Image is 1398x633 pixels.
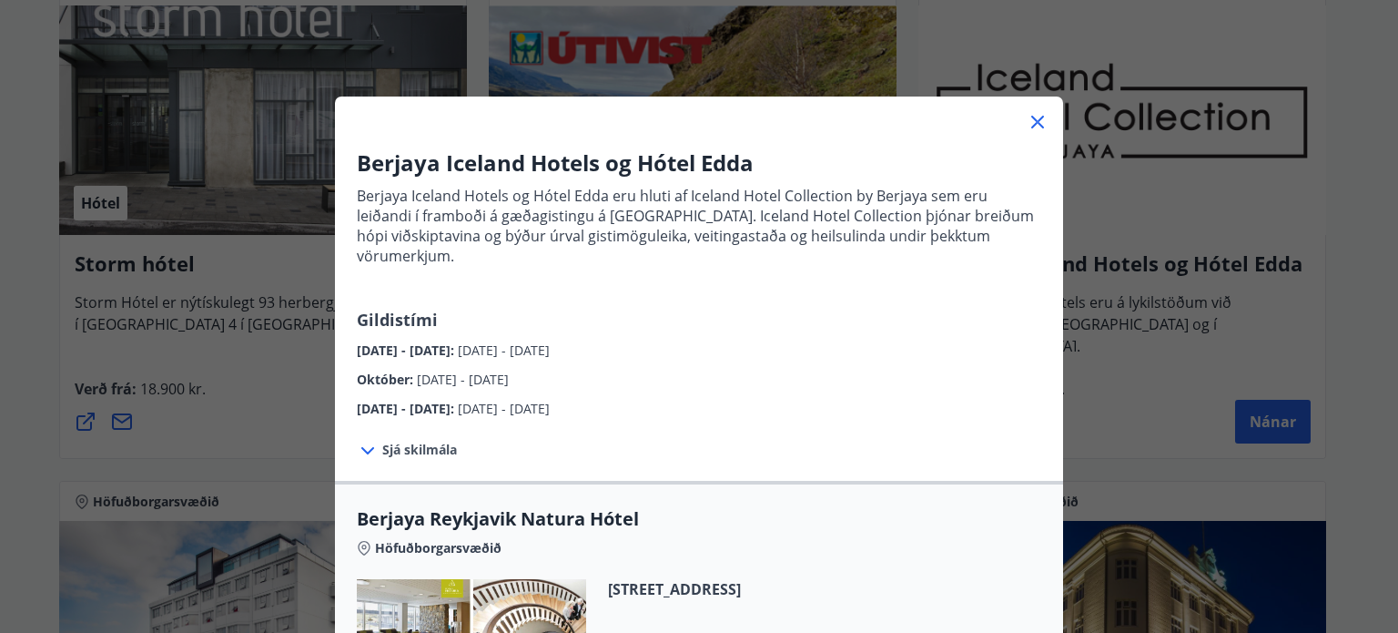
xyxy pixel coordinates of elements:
span: Gildistími [357,309,438,331]
span: Sjá skilmála [382,441,457,459]
span: [DATE] - [DATE] : [357,400,458,417]
span: [DATE] - [DATE] [458,342,550,359]
p: Berjaya Iceland Hotels og Hótel Edda eru hluti af Iceland Hotel Collection by Berjaya sem eru lei... [357,186,1041,266]
h3: Berjaya Iceland Hotels og Hótel Edda [357,148,1041,179]
span: [STREET_ADDRESS] [608,579,821,599]
span: [DATE] - [DATE] [458,400,550,417]
span: Október : [357,371,417,388]
span: Höfuðborgarsvæðið [375,539,501,557]
span: Berjaya Reykjavik Natura Hótel [357,506,1041,532]
span: [DATE] - [DATE] [417,371,509,388]
span: [DATE] - [DATE] : [357,342,458,359]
